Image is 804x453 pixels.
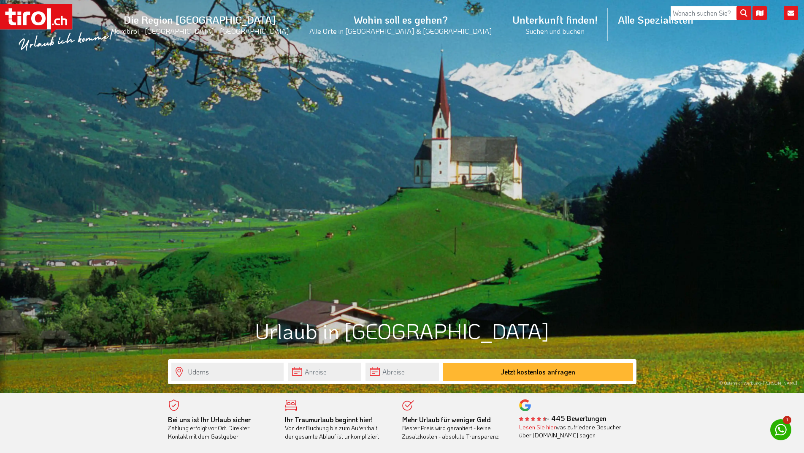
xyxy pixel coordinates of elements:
[512,26,598,35] small: Suchen und buchen
[783,416,791,424] span: 1
[402,415,491,424] b: Mehr Urlaub für weniger Geld
[168,415,251,424] b: Bei uns ist Ihr Urlaub sicher
[519,423,624,439] div: was zufriedene Besucher über [DOMAIN_NAME] sagen
[309,26,492,35] small: Alle Orte in [GEOGRAPHIC_DATA] & [GEOGRAPHIC_DATA]
[784,6,798,20] i: Kontakt
[365,363,439,381] input: Abreise
[502,4,608,45] a: Unterkunft finden!Suchen und buchen
[770,419,791,440] a: 1
[753,6,767,20] i: Karte öffnen
[608,4,704,35] a: Alle Spezialisten
[168,319,636,342] h1: Urlaub in [GEOGRAPHIC_DATA]
[101,4,299,45] a: Die Region [GEOGRAPHIC_DATA]Nordtirol - [GEOGRAPHIC_DATA] - [GEOGRAPHIC_DATA]
[671,6,751,20] input: Wonach suchen Sie?
[402,415,507,441] div: Bester Preis wird garantiert - keine Zusatzkosten - absolute Transparenz
[519,414,606,423] b: - 445 Bewertungen
[285,415,373,424] b: Ihr Traumurlaub beginnt hier!
[111,26,289,35] small: Nordtirol - [GEOGRAPHIC_DATA] - [GEOGRAPHIC_DATA]
[299,4,502,45] a: Wohin soll es gehen?Alle Orte in [GEOGRAPHIC_DATA] & [GEOGRAPHIC_DATA]
[519,423,556,431] a: Lesen Sie hier
[168,415,273,441] div: Zahlung erfolgt vor Ort. Direkter Kontakt mit dem Gastgeber
[285,415,390,441] div: Von der Buchung bis zum Aufenthalt, der gesamte Ablauf ist unkompliziert
[288,363,361,381] input: Anreise
[171,363,284,381] input: Wo soll's hingehen?
[443,363,633,381] button: Jetzt kostenlos anfragen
